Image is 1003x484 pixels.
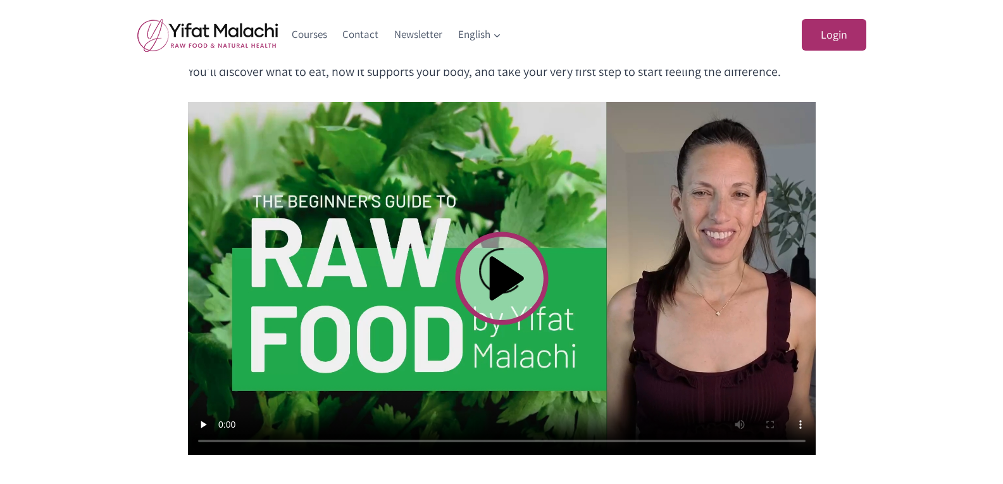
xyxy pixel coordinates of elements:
[137,18,278,52] img: yifat_logo41_en.png
[450,20,509,50] button: Child menu of English
[284,20,509,50] nav: Primary Navigation
[802,19,866,51] a: Login
[284,20,335,50] a: Courses
[335,20,387,50] a: Contact
[387,20,451,50] a: Newsletter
